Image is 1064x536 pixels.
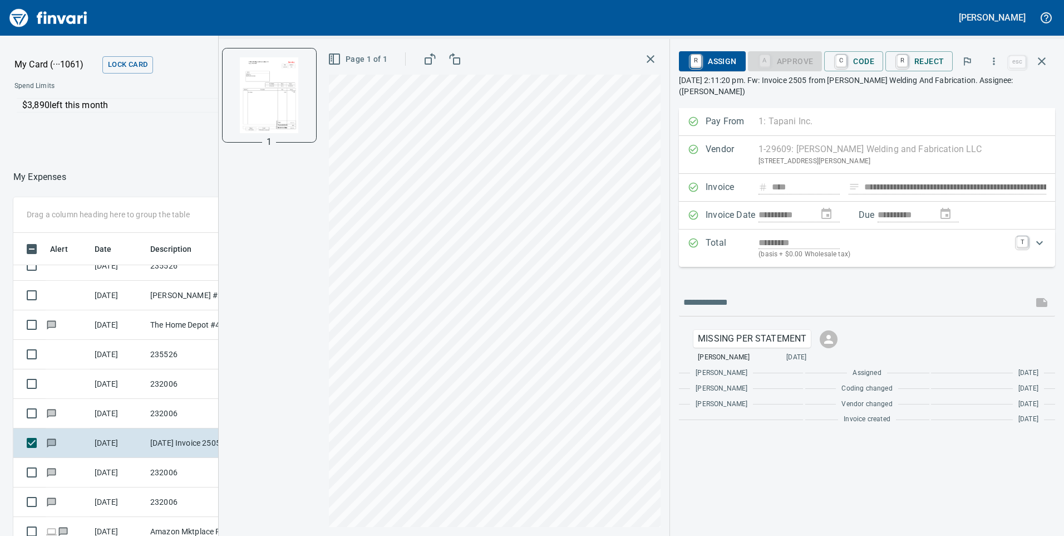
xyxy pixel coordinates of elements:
span: Has messages [46,498,57,505]
span: Online transaction [46,528,57,535]
button: More [982,49,1006,74]
td: 232006 [146,399,246,428]
span: Coding changed [841,383,892,394]
span: Has messages [46,439,57,446]
a: R [897,55,908,67]
h5: [PERSON_NAME] [959,12,1026,23]
button: Page 1 of 1 [326,49,392,70]
span: Description [150,242,206,256]
td: [DATE] [90,399,146,428]
button: RAssign [679,51,745,71]
td: [DATE] [90,310,146,340]
span: Lock Card [108,59,147,71]
span: Page 1 of 1 [330,52,387,66]
span: Invoice created [844,414,890,425]
td: 232006 [146,458,246,488]
td: 235526 [146,340,246,369]
a: T [1017,236,1028,247]
span: [PERSON_NAME] [696,399,747,410]
p: (basis + $0.00 Wholesale tax) [758,249,1010,260]
span: Reject [894,52,944,71]
td: [PERSON_NAME] #2344 Pasco WA [146,281,246,310]
span: [PERSON_NAME] [696,383,747,394]
button: RReject [885,51,953,71]
span: Assign [688,52,736,71]
img: Finvari [7,4,90,31]
span: Alert [50,242,82,256]
td: 235526 [146,251,246,281]
span: Close invoice [1006,48,1055,75]
p: MISSING PER STATEMENT [698,332,806,345]
p: $3,890 left this month [22,99,371,112]
nav: breadcrumb [13,170,66,184]
td: [DATE] [90,251,146,281]
span: Date [95,242,126,256]
p: Online allowed [6,113,378,124]
span: [DATE] [1018,383,1038,394]
span: [DATE] [1018,399,1038,410]
span: [PERSON_NAME] [696,368,747,379]
td: [DATE] [90,488,146,517]
td: [DATE] [90,340,146,369]
td: [DATE] [90,369,146,399]
td: [DATE] [90,281,146,310]
td: 232006 [146,488,246,517]
p: Total [706,236,758,260]
div: Expand [679,230,1055,267]
span: This records your message into the invoice and notifies anyone mentioned [1028,289,1055,316]
p: My Card (···1061) [14,58,98,71]
button: Lock Card [102,56,153,74]
span: Assigned [853,368,881,379]
p: My Expenses [13,170,66,184]
button: Flag [955,49,979,74]
button: [PERSON_NAME] [956,9,1028,26]
span: [DATE] [786,352,806,363]
a: C [836,55,846,67]
td: [DATE] [90,458,146,488]
img: Page 1 [231,57,307,133]
span: Vendor changed [841,399,892,410]
td: 232006 [146,369,246,399]
p: 1 [267,135,272,149]
td: The Home Depot #4031 Hermiston OR [146,310,246,340]
span: Code [833,52,874,71]
div: Coding Required [748,56,822,65]
span: Has messages [57,528,69,535]
a: R [691,55,701,67]
span: Has messages [46,469,57,476]
span: Has messages [46,321,57,328]
span: Alert [50,242,68,256]
p: [DATE] 2:11:20 pm. Fw: Invoice 2505 from [PERSON_NAME] Welding And Fabrication. Assignee: ([PERSO... [679,75,1055,97]
td: [DATE] Invoice 2505 from [PERSON_NAME] Welding and Fabrication LLC (1-29609) [146,428,246,458]
span: [DATE] [1018,368,1038,379]
span: Date [95,242,112,256]
a: esc [1009,56,1026,68]
td: [DATE] [90,428,146,458]
span: Spend Limits [14,81,215,92]
span: [DATE] [1018,414,1038,425]
p: Drag a column heading here to group the table [27,209,190,220]
button: CCode [824,51,883,71]
span: [PERSON_NAME] [698,352,750,363]
span: Has messages [46,410,57,417]
span: Description [150,242,192,256]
